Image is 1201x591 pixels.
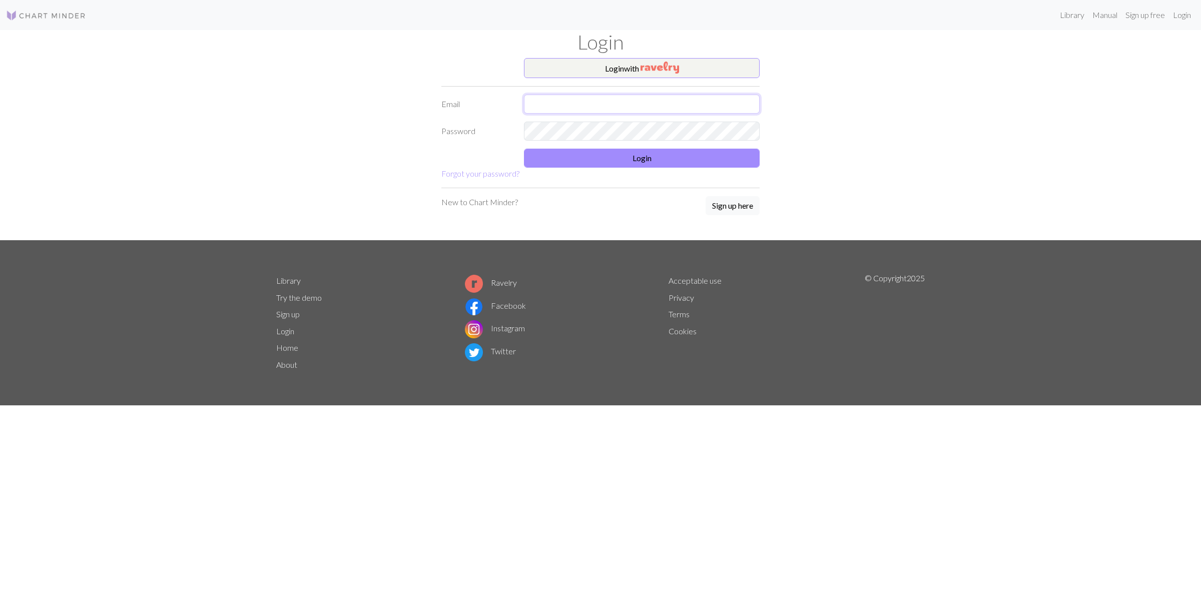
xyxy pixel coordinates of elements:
[465,278,517,287] a: Ravelry
[435,95,518,114] label: Email
[669,293,694,302] a: Privacy
[465,298,483,316] img: Facebook logo
[641,62,679,74] img: Ravelry
[276,343,298,352] a: Home
[1121,5,1169,25] a: Sign up free
[276,293,322,302] a: Try the demo
[465,323,525,333] a: Instagram
[465,275,483,293] img: Ravelry logo
[1088,5,1121,25] a: Manual
[276,309,300,319] a: Sign up
[6,10,86,22] img: Logo
[706,196,760,216] a: Sign up here
[1169,5,1195,25] a: Login
[465,343,483,361] img: Twitter logo
[669,326,697,336] a: Cookies
[524,149,760,168] button: Login
[276,360,297,369] a: About
[465,301,526,310] a: Facebook
[465,320,483,338] img: Instagram logo
[276,326,294,336] a: Login
[706,196,760,215] button: Sign up here
[865,272,925,373] p: © Copyright 2025
[669,276,722,285] a: Acceptable use
[524,58,760,78] button: Loginwith
[669,309,690,319] a: Terms
[1056,5,1088,25] a: Library
[465,346,516,356] a: Twitter
[441,196,518,208] p: New to Chart Minder?
[276,276,301,285] a: Library
[435,122,518,141] label: Password
[441,169,519,178] a: Forgot your password?
[270,30,931,54] h1: Login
